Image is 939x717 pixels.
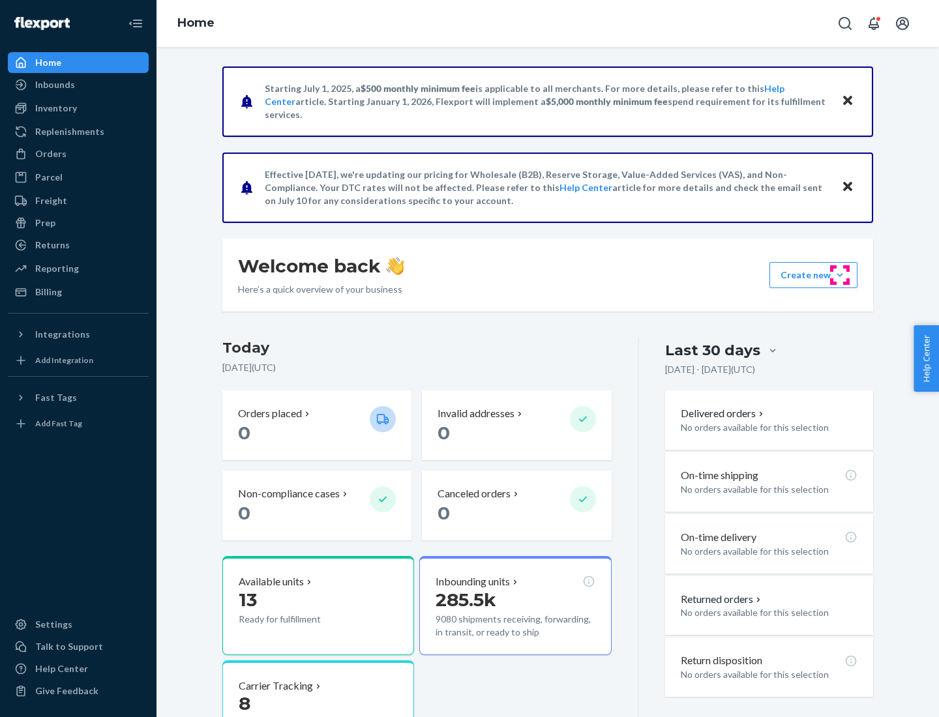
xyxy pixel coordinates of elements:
[8,680,149,701] button: Give Feedback
[35,418,82,429] div: Add Fast Tag
[239,589,257,611] span: 13
[35,618,72,631] div: Settings
[8,387,149,408] button: Fast Tags
[681,606,857,619] p: No orders available for this selection
[35,285,62,299] div: Billing
[265,168,829,207] p: Effective [DATE], we're updating our pricing for Wholesale (B2B), Reserve Storage, Value-Added Se...
[238,422,250,444] span: 0
[123,10,149,37] button: Close Navigation
[889,10,916,37] button: Open account menu
[8,614,149,635] a: Settings
[35,662,88,675] div: Help Center
[35,171,63,184] div: Parcel
[177,16,215,30] a: Home
[681,545,857,558] p: No orders available for this selection
[8,143,149,164] a: Orders
[8,121,149,142] a: Replenishments
[681,530,756,545] p: On-time delivery
[238,254,404,278] h1: Welcome back
[422,471,611,540] button: Canceled orders 0
[681,406,766,421] button: Delivered orders
[8,190,149,211] a: Freight
[35,102,77,115] div: Inventory
[832,10,858,37] button: Open Search Box
[238,502,250,524] span: 0
[8,235,149,256] a: Returns
[438,422,450,444] span: 0
[35,125,104,138] div: Replenishments
[436,574,510,589] p: Inbounding units
[681,592,764,607] button: Returned orders
[665,363,755,376] p: [DATE] - [DATE] ( UTC )
[8,212,149,233] a: Prep
[238,406,302,421] p: Orders placed
[35,194,67,207] div: Freight
[222,338,612,358] h3: Today
[681,483,857,496] p: No orders available for this selection
[35,78,75,91] div: Inbounds
[8,52,149,73] a: Home
[839,92,856,111] button: Close
[665,340,760,360] div: Last 30 days
[35,216,55,229] div: Prep
[8,350,149,371] a: Add Integration
[35,355,93,366] div: Add Integration
[361,83,475,94] span: $500 monthly minimum fee
[222,471,411,540] button: Non-compliance cases 0
[265,82,829,121] p: Starting July 1, 2025, a is applicable to all merchants. For more details, please refer to this a...
[35,684,98,697] div: Give Feedback
[559,182,612,193] a: Help Center
[8,658,149,679] a: Help Center
[222,556,414,655] button: Available units13Ready for fulfillment
[8,636,149,657] a: Talk to Support
[35,640,103,653] div: Talk to Support
[861,10,887,37] button: Open notifications
[436,589,496,611] span: 285.5k
[239,679,313,694] p: Carrier Tracking
[386,257,404,275] img: hand-wave emoji
[8,324,149,345] button: Integrations
[681,653,762,668] p: Return disposition
[8,258,149,279] a: Reporting
[769,262,857,288] button: Create new
[419,556,611,655] button: Inbounding units285.5k9080 shipments receiving, forwarding, in transit, or ready to ship
[436,613,595,639] p: 9080 shipments receiving, forwarding, in transit, or ready to ship
[8,98,149,119] a: Inventory
[238,283,404,296] p: Here’s a quick overview of your business
[438,406,514,421] p: Invalid addresses
[35,56,61,69] div: Home
[222,390,411,460] button: Orders placed 0
[8,74,149,95] a: Inbounds
[239,692,250,714] span: 8
[14,17,70,30] img: Flexport logo
[239,613,359,626] p: Ready for fulfillment
[35,262,79,275] div: Reporting
[35,391,77,404] div: Fast Tags
[839,178,856,197] button: Close
[8,282,149,302] a: Billing
[239,574,304,589] p: Available units
[238,486,340,501] p: Non-compliance cases
[438,486,511,501] p: Canceled orders
[35,147,67,160] div: Orders
[681,468,758,483] p: On-time shipping
[422,390,611,460] button: Invalid addresses 0
[546,96,668,107] span: $5,000 monthly minimum fee
[167,5,225,42] ol: breadcrumbs
[35,328,90,341] div: Integrations
[438,502,450,524] span: 0
[914,325,939,392] button: Help Center
[681,421,857,434] p: No orders available for this selection
[222,361,612,374] p: [DATE] ( UTC )
[8,413,149,434] a: Add Fast Tag
[8,167,149,188] a: Parcel
[35,239,70,252] div: Returns
[681,668,857,681] p: No orders available for this selection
